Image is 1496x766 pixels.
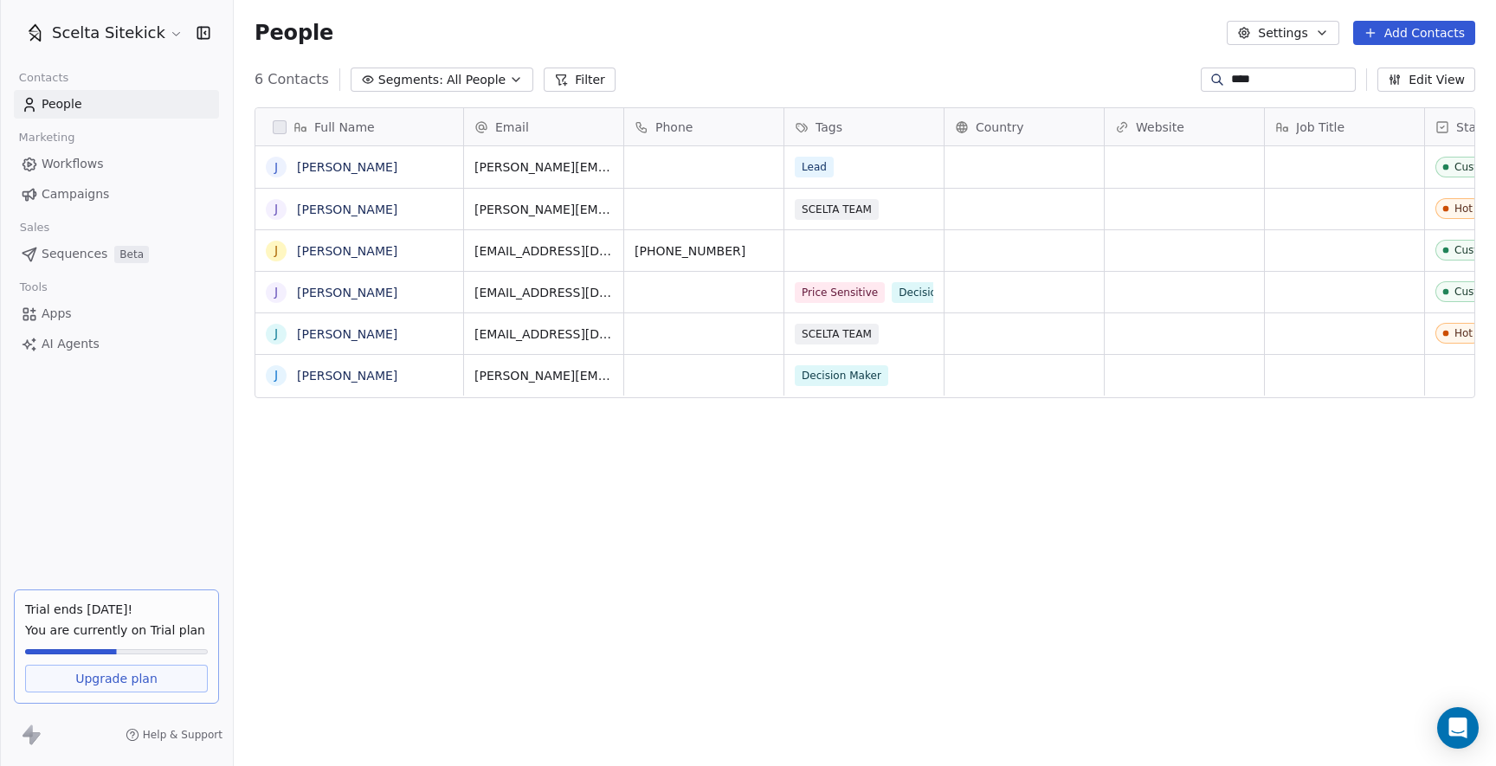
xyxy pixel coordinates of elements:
div: J [274,325,278,343]
a: [PERSON_NAME] [297,327,397,341]
span: [PERSON_NAME][EMAIL_ADDRESS][DOMAIN_NAME] [474,201,613,218]
span: Decision Maker [892,282,985,303]
span: Full Name [314,119,375,136]
button: Settings [1227,21,1338,45]
span: Decision Maker [795,365,888,386]
a: Upgrade plan [25,665,208,692]
span: [PERSON_NAME][EMAIL_ADDRESS][DOMAIN_NAME] [474,158,613,176]
span: [EMAIL_ADDRESS][DOMAIN_NAME] [474,284,613,301]
button: Edit View [1377,68,1475,92]
a: [PERSON_NAME] [297,244,397,258]
span: SCELTA TEAM [795,199,879,220]
a: AI Agents [14,330,219,358]
button: Add Contacts [1353,21,1475,45]
span: Price Sensitive [795,282,885,303]
div: Hot [1454,203,1473,215]
span: You are currently on Trial plan [25,621,208,639]
span: SCELTA TEAM [795,324,879,344]
span: Tools [12,274,55,300]
span: [EMAIL_ADDRESS][DOMAIN_NAME] [474,325,613,343]
div: J [274,283,278,301]
button: Filter [544,68,616,92]
a: SequencesBeta [14,240,219,268]
span: 6 Contacts [255,69,329,90]
div: Tags [784,108,944,145]
span: Website [1136,119,1184,136]
span: Upgrade plan [75,670,158,687]
a: Apps [14,299,219,328]
a: [PERSON_NAME] [297,203,397,216]
div: Open Intercom Messenger [1437,707,1479,749]
span: Tags [816,119,842,136]
div: Website [1105,108,1264,145]
button: Scelta Sitekick [21,18,184,48]
span: Help & Support [143,728,222,742]
div: J [274,158,278,177]
span: Job Title [1296,119,1344,136]
span: Sequences [42,245,107,263]
img: SCELTA%20ICON%20for%20Welcome%20Screen%20(1).png [24,23,45,43]
span: Email [495,119,529,136]
span: Beta [114,246,149,263]
span: Contacts [11,65,76,91]
span: Country [976,119,1024,136]
span: Phone [655,119,693,136]
a: [PERSON_NAME] [297,286,397,299]
a: [PERSON_NAME] [297,160,397,174]
span: People [42,95,82,113]
a: [PERSON_NAME] [297,369,397,383]
div: J [274,200,278,218]
a: Help & Support [126,728,222,742]
span: [PHONE_NUMBER] [635,242,773,260]
span: Scelta Sitekick [52,22,165,44]
span: AI Agents [42,335,100,353]
div: Hot [1454,327,1473,339]
span: All People [447,71,506,89]
span: [EMAIL_ADDRESS][DOMAIN_NAME] [474,242,613,260]
span: Campaigns [42,185,109,203]
span: Apps [42,305,72,323]
span: Segments: [378,71,443,89]
span: [PERSON_NAME][EMAIL_ADDRESS][DOMAIN_NAME] [474,367,613,384]
div: J [274,241,278,260]
a: People [14,90,219,119]
div: Phone [624,108,783,145]
span: Workflows [42,155,104,173]
div: grid [255,146,464,741]
div: J [274,366,278,384]
div: Full Name [255,108,463,145]
span: Sales [12,215,57,241]
div: Trial ends [DATE]! [25,601,208,618]
div: Job Title [1265,108,1424,145]
span: Lead [795,157,834,177]
a: Workflows [14,150,219,178]
div: Country [945,108,1104,145]
span: Status [1456,119,1495,136]
span: People [255,20,333,46]
div: Email [464,108,623,145]
a: Campaigns [14,180,219,209]
span: Marketing [11,125,82,151]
